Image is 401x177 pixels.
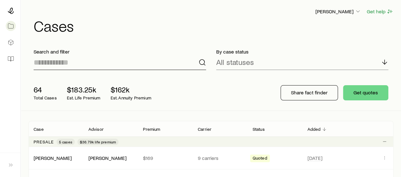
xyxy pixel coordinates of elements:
[315,8,361,15] p: [PERSON_NAME]
[34,48,206,55] p: Search and filter
[34,127,44,132] p: Case
[198,155,243,161] p: 9 carriers
[34,139,54,144] p: Presale
[198,127,211,132] p: Carrier
[59,139,72,144] span: 5 cases
[307,127,320,132] p: Added
[88,127,104,132] p: Advisor
[143,127,160,132] p: Premium
[34,95,57,100] p: Total Cases
[343,85,388,100] button: Get quotes
[111,85,151,94] p: $162k
[143,155,188,161] p: $169
[111,95,151,100] p: Est. Annuity Premium
[88,155,126,161] div: [PERSON_NAME]
[281,85,338,100] button: Share fact finder
[253,127,265,132] p: Status
[291,89,327,96] p: Share fact finder
[80,139,116,144] span: $36.79k life premium
[366,8,393,15] button: Get help
[67,95,100,100] p: Est. Life Premium
[34,155,72,161] div: [PERSON_NAME]
[67,85,100,94] p: $183.25k
[34,155,72,161] a: [PERSON_NAME]
[315,8,361,16] button: [PERSON_NAME]
[34,85,57,94] p: 64
[34,18,393,33] h1: Cases
[307,155,322,161] span: [DATE]
[216,58,254,66] p: All statuses
[216,48,389,55] p: By case status
[253,155,267,162] span: Quoted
